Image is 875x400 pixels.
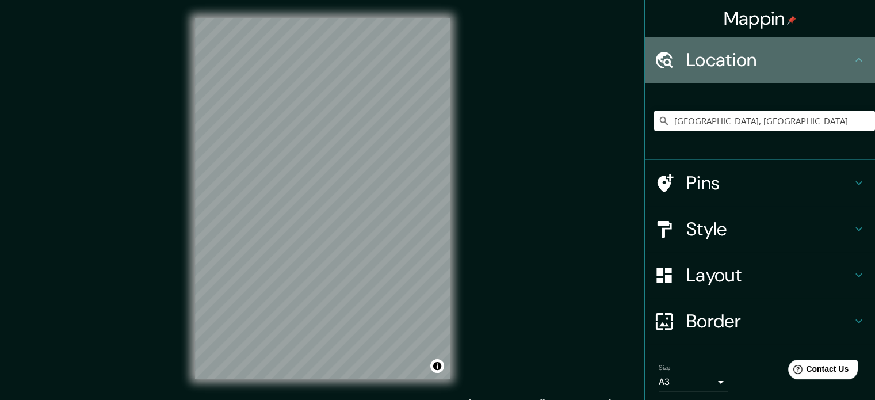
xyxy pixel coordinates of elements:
[645,206,875,252] div: Style
[430,359,444,373] button: Toggle attribution
[686,310,852,333] h4: Border
[645,252,875,298] div: Layout
[686,218,852,241] h4: Style
[773,355,862,387] iframe: Help widget launcher
[724,7,797,30] h4: Mappin
[645,37,875,83] div: Location
[645,160,875,206] div: Pins
[787,16,796,25] img: pin-icon.png
[659,363,671,373] label: Size
[659,373,728,391] div: A3
[195,18,450,379] canvas: Map
[645,298,875,344] div: Border
[686,48,852,71] h4: Location
[686,264,852,287] h4: Layout
[654,111,875,131] input: Pick your city or area
[686,172,852,195] h4: Pins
